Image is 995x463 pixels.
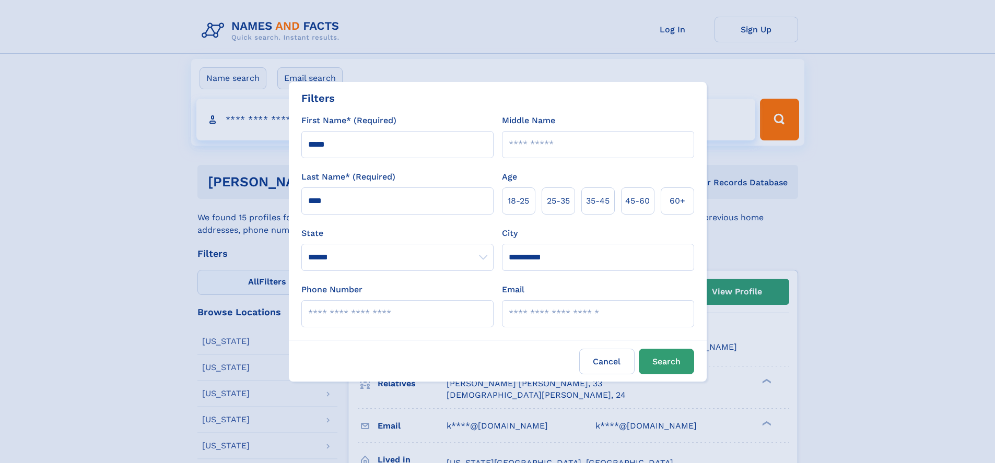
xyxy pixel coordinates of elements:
[625,195,650,207] span: 45‑60
[670,195,685,207] span: 60+
[502,227,518,240] label: City
[547,195,570,207] span: 25‑35
[301,114,396,127] label: First Name* (Required)
[586,195,610,207] span: 35‑45
[301,227,494,240] label: State
[502,283,524,296] label: Email
[301,90,335,106] div: Filters
[579,349,635,374] label: Cancel
[301,171,395,183] label: Last Name* (Required)
[301,283,362,296] label: Phone Number
[639,349,694,374] button: Search
[508,195,529,207] span: 18‑25
[502,171,517,183] label: Age
[502,114,555,127] label: Middle Name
